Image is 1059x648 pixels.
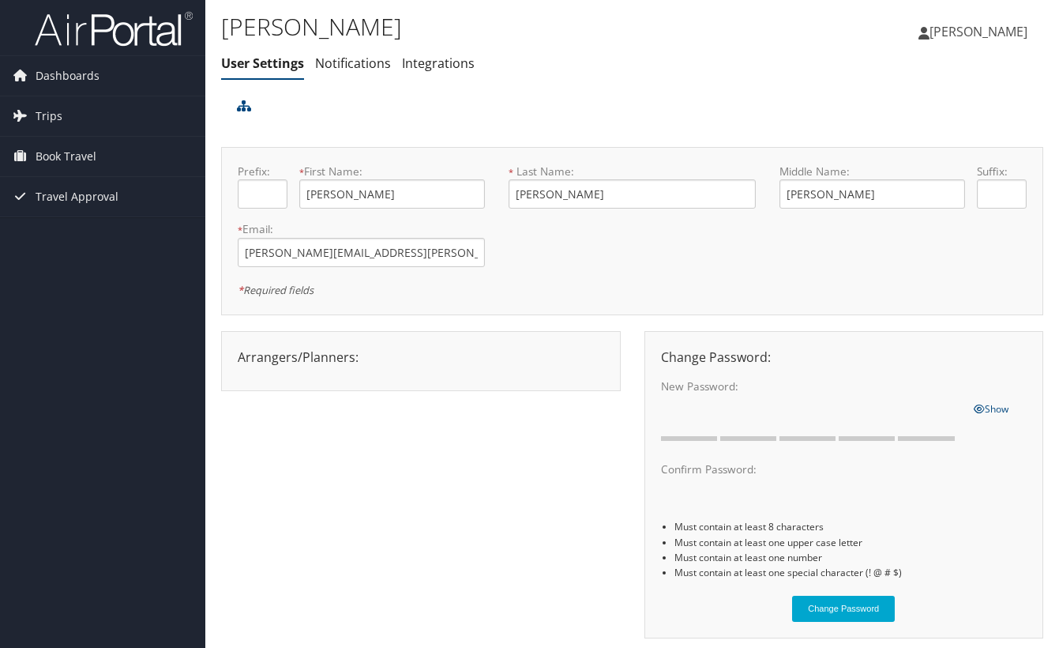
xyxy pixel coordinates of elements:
[402,55,475,72] a: Integrations
[35,10,193,47] img: airportal-logo.png
[649,348,1039,367] div: Change Password:
[661,379,962,394] label: New Password:
[674,519,1027,534] li: Must contain at least 8 characters
[226,348,616,367] div: Arrangers/Planners:
[977,164,1027,179] label: Suffix:
[36,56,100,96] span: Dashboards
[238,164,287,179] label: Prefix:
[974,399,1008,416] a: Show
[36,137,96,176] span: Book Travel
[661,462,962,477] label: Confirm Password:
[36,177,118,217] span: Travel Approval
[779,164,965,179] label: Middle Name:
[674,535,1027,550] li: Must contain at least one upper case letter
[221,10,769,43] h1: [PERSON_NAME]
[792,596,895,622] button: Change Password
[36,96,62,136] span: Trips
[315,55,391,72] a: Notifications
[674,565,1027,580] li: Must contain at least one special character (! @ # $)
[238,221,485,237] label: Email:
[221,55,304,72] a: User Settings
[674,550,1027,565] li: Must contain at least one number
[918,8,1043,55] a: [PERSON_NAME]
[929,23,1027,40] span: [PERSON_NAME]
[974,402,1008,416] span: Show
[238,283,314,297] em: Required fields
[299,164,485,179] label: First Name:
[509,164,756,179] label: Last Name:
